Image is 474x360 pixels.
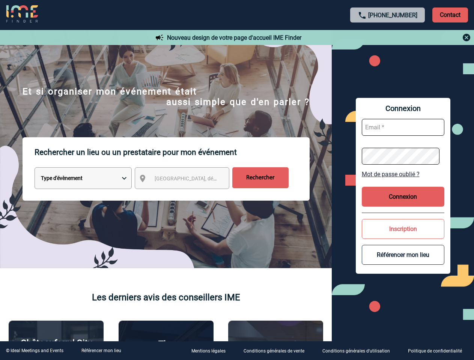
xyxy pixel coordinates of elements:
a: Référencer mon lieu [81,348,121,353]
input: Email * [362,119,444,136]
p: Mentions légales [191,349,226,354]
button: Référencer mon lieu [362,245,444,265]
p: Politique de confidentialité [408,349,462,354]
span: Connexion [362,104,444,113]
a: Mentions légales [185,347,238,354]
p: Agence 2ISD [250,340,301,350]
button: Inscription [362,219,444,239]
p: Conditions générales de vente [244,349,304,354]
img: call-24-px.png [358,11,367,20]
a: [PHONE_NUMBER] [368,12,417,19]
p: Châteauform' City [GEOGRAPHIC_DATA] [13,338,99,359]
button: Connexion [362,187,444,207]
p: Contact [432,7,468,22]
a: Politique de confidentialité [402,347,474,354]
a: Conditions générales de vente [238,347,316,354]
p: The [GEOGRAPHIC_DATA] [123,339,209,360]
p: Conditions générales d'utilisation [322,349,390,354]
a: Mot de passe oublié ? [362,171,444,178]
a: Conditions générales d'utilisation [316,347,402,354]
div: © Ideal Meetings and Events [6,348,63,353]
